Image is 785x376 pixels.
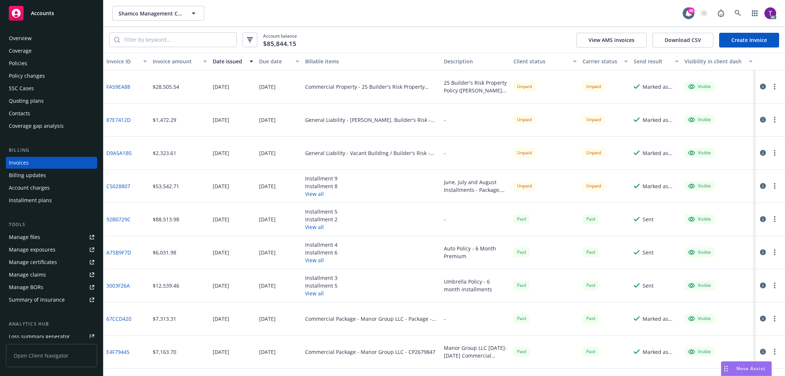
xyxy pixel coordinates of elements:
button: Invoice amount [150,53,210,70]
div: Unpaid [513,181,535,190]
a: Account charges [6,182,97,194]
button: Shamco Management Co., Inc. [112,6,204,21]
div: Paid [583,314,599,323]
svg: Search [114,37,120,43]
div: $2,323.61 [153,149,176,157]
button: Client status [510,53,580,70]
div: [DATE] [213,249,229,256]
div: General Liability - [PERSON_NAME]. Builder's Risk - ACBS700000786 [305,116,438,124]
div: Carrier status [583,57,619,65]
div: Summary of insurance [9,294,65,306]
div: Billing updates [9,169,46,181]
div: $6,031.98 [153,249,176,256]
a: Manage claims [6,269,97,281]
div: Visible [688,315,711,322]
div: Unpaid [513,115,535,124]
button: Nova Assist [721,361,772,376]
a: Contacts [6,108,97,119]
div: [DATE] [213,348,229,356]
div: [DATE] [259,116,276,124]
div: Visible [688,83,711,90]
div: - [444,149,446,157]
span: $85,844.15 [263,39,296,49]
div: $53,542.71 [153,182,179,190]
div: [DATE] [259,83,276,91]
div: Sent [643,282,654,289]
div: SSC Cases [9,82,34,94]
div: - [444,315,446,323]
div: Send result [634,57,671,65]
div: Sent [643,249,654,256]
button: View all [305,190,337,198]
div: Paid [583,347,599,356]
button: Carrier status [580,53,630,70]
a: Invoices [6,157,97,169]
button: Date issued [210,53,256,70]
a: Policies [6,57,97,69]
div: Visible [688,282,711,289]
div: Manage files [9,231,40,243]
span: Shamco Management Co., Inc. [119,10,182,17]
input: Filter by keyword... [120,33,236,47]
div: Marked as sent [643,149,679,157]
a: Manage exposures [6,244,97,256]
a: Installment plans [6,194,97,206]
a: Coverage [6,45,97,57]
a: Switch app [747,6,762,21]
a: Billing updates [6,169,97,181]
div: Paid [583,281,599,290]
div: [DATE] [259,348,276,356]
a: Start snowing [697,6,711,21]
div: Commercial Property - 25 Builder's Risk Property (Central & [PERSON_NAME]) - ATR/B/270623 [305,83,438,91]
div: Paid [513,247,530,257]
div: Installment 2 [305,215,337,223]
a: E4F79445 [106,348,130,356]
div: Description [444,57,508,65]
div: Installment 9 [305,175,337,182]
div: Marked as sent [643,348,679,356]
div: Sent [643,215,654,223]
div: $7,313.31 [153,315,176,323]
div: Installment 6 [305,249,337,256]
div: $7,163.70 [153,348,176,356]
button: Download CSV [653,33,713,48]
div: Paid [513,281,530,290]
a: Manage files [6,231,97,243]
div: Installment 4 [305,241,337,249]
div: $88,513.98 [153,215,179,223]
span: Paid [583,214,599,224]
div: Loss summary generator [9,331,70,342]
div: Unpaid [583,148,605,157]
div: Marked as sent [643,83,679,91]
div: Installment 5 [305,208,337,215]
div: [DATE] [213,83,229,91]
button: Invoice ID [103,53,150,70]
a: Create Invoice [719,33,779,48]
button: View AMS invoices [576,33,647,48]
a: A75B9F7D [106,249,131,256]
div: Coverage [9,45,32,57]
a: Manage BORs [6,281,97,293]
div: Policies [9,57,27,69]
div: Invoice ID [106,57,139,65]
div: Visibility in client dash [685,57,745,65]
div: Account charges [9,182,50,194]
div: [DATE] [213,315,229,323]
div: Unpaid [583,82,605,91]
div: Paid [513,347,530,356]
a: 87E7412D [106,116,131,124]
div: Marked as sent [643,315,679,323]
a: Accounts [6,3,97,24]
div: [DATE] [259,149,276,157]
div: Paid [513,314,530,323]
div: [DATE] [213,116,229,124]
div: Manage BORs [9,281,43,293]
div: [DATE] [213,149,229,157]
a: SSC Cases [6,82,97,94]
button: Due date [256,53,303,70]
